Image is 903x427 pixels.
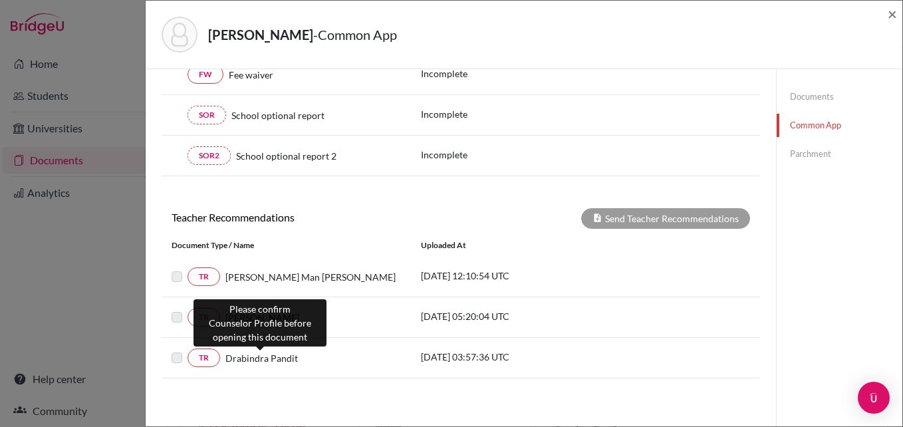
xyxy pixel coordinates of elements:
h6: Teacher Recommendations [162,211,461,223]
span: × [888,4,897,23]
div: Uploaded at [411,239,610,251]
a: Parchment [777,142,902,166]
strong: [PERSON_NAME] [208,27,313,43]
span: Drabindra Pandit [225,351,298,365]
p: [DATE] 03:57:36 UTC [421,350,600,364]
a: TR [188,349,220,367]
div: Document Type / Name [162,239,411,251]
a: TR [188,267,220,286]
span: - Common App [313,27,397,43]
div: Open Intercom Messenger [858,382,890,414]
p: [DATE] 05:20:04 UTC [421,309,600,323]
span: Fee waiver [229,68,273,82]
div: Send Teacher Recommendations [581,208,750,229]
div: Please confirm Counselor Profile before opening this document [193,299,326,347]
a: FW [188,65,223,84]
span: [PERSON_NAME] Man [PERSON_NAME] [225,270,396,284]
a: TR [188,308,220,327]
a: Documents [777,85,902,108]
p: Incomplete [421,67,558,80]
a: SOR2 [188,146,231,165]
p: Incomplete [421,107,558,121]
button: Close [888,6,897,22]
span: School optional report 2 [236,149,336,163]
p: Incomplete [421,148,558,162]
a: Common App [777,114,902,137]
span: School optional report [231,108,324,122]
p: [DATE] 12:10:54 UTC [421,269,600,283]
a: SOR [188,106,226,124]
